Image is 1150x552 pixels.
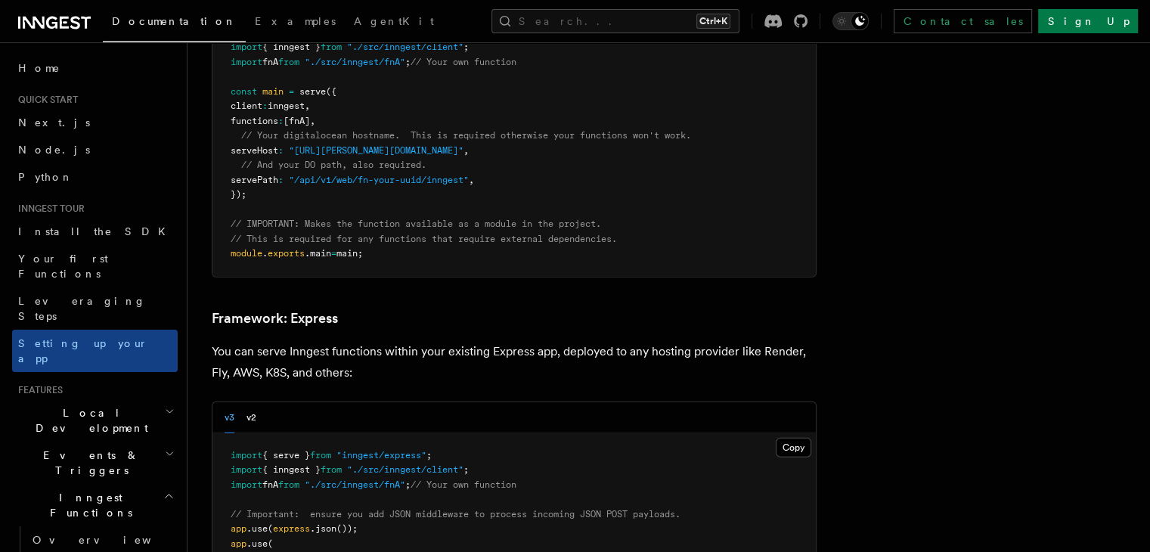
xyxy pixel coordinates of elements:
[336,248,363,259] span: main;
[18,253,108,280] span: Your first Functions
[231,450,262,461] span: import
[354,15,434,27] span: AgentKit
[255,15,336,27] span: Examples
[231,189,246,200] span: });
[18,60,60,76] span: Home
[278,175,284,185] span: :
[310,116,315,126] span: ,
[262,57,278,67] span: fnA
[18,116,90,129] span: Next.js
[262,86,284,97] span: main
[345,5,443,41] a: AgentKit
[18,144,90,156] span: Node.js
[231,248,262,259] span: module
[894,9,1032,33] a: Contact sales
[326,86,336,97] span: ({
[12,287,178,330] a: Leveraging Steps
[321,464,342,475] span: from
[12,442,178,484] button: Events & Triggers
[12,109,178,136] a: Next.js
[262,479,278,490] span: fnA
[112,15,237,27] span: Documentation
[262,464,321,475] span: { inngest }
[347,464,463,475] span: "./src/inngest/client"
[12,399,178,442] button: Local Development
[231,219,601,229] span: // IMPORTANT: Makes the function available as a module in the project.
[299,86,326,97] span: serve
[231,116,278,126] span: functions
[225,402,234,433] button: v3
[231,538,246,549] span: app
[231,86,257,97] span: const
[246,523,268,534] span: .use
[231,464,262,475] span: import
[246,538,268,549] span: .use
[12,330,178,372] a: Setting up your app
[336,523,358,534] span: ());
[12,54,178,82] a: Home
[18,225,175,237] span: Install the SDK
[278,116,284,126] span: :
[231,57,262,67] span: import
[268,248,305,259] span: exports
[212,308,338,329] a: Framework: Express
[262,450,310,461] span: { serve }
[284,116,310,126] span: [fnA]
[33,534,188,546] span: Overview
[12,490,163,520] span: Inngest Functions
[347,42,463,52] span: "./src/inngest/client"
[289,145,463,156] span: "[URL][PERSON_NAME][DOMAIN_NAME]"
[12,484,178,526] button: Inngest Functions
[241,160,426,170] span: // And your DO path, also required.
[310,450,331,461] span: from
[212,341,817,383] p: You can serve Inngest functions within your existing Express app, deployed to any hosting provide...
[18,295,146,322] span: Leveraging Steps
[696,14,730,29] kbd: Ctrl+K
[12,218,178,245] a: Install the SDK
[463,145,469,156] span: ,
[231,234,617,244] span: // This is required for any functions that require external dependencies.
[1038,9,1138,33] a: Sign Up
[278,479,299,490] span: from
[12,203,85,215] span: Inngest tour
[262,248,268,259] span: .
[18,337,148,364] span: Setting up your app
[463,42,469,52] span: ;
[491,9,739,33] button: Search...Ctrl+K
[241,130,691,141] span: // Your digitalocean hostname. This is required otherwise your functions won't work.
[12,384,63,396] span: Features
[289,175,469,185] span: "/api/v1/web/fn-your-uuid/inngest"
[231,145,278,156] span: serveHost
[103,5,246,42] a: Documentation
[305,479,405,490] span: "./src/inngest/fnA"
[12,245,178,287] a: Your first Functions
[12,163,178,191] a: Python
[776,438,811,457] button: Copy
[411,479,516,490] span: // Your own function
[305,101,310,111] span: ,
[231,509,680,519] span: // Important: ensure you add JSON middleware to process incoming JSON POST payloads.
[268,101,305,111] span: inngest
[321,42,342,52] span: from
[12,136,178,163] a: Node.js
[463,464,469,475] span: ;
[405,479,411,490] span: ;
[411,57,516,67] span: // Your own function
[331,248,336,259] span: =
[832,12,869,30] button: Toggle dark mode
[289,86,294,97] span: =
[231,101,262,111] span: client
[231,175,278,185] span: servePath
[305,57,405,67] span: "./src/inngest/fnA"
[278,57,299,67] span: from
[12,405,165,436] span: Local Development
[268,523,273,534] span: (
[12,94,78,106] span: Quick start
[273,523,310,534] span: express
[246,402,256,433] button: v2
[426,450,432,461] span: ;
[336,450,426,461] span: "inngest/express"
[262,42,321,52] span: { inngest }
[262,101,268,111] span: :
[231,42,262,52] span: import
